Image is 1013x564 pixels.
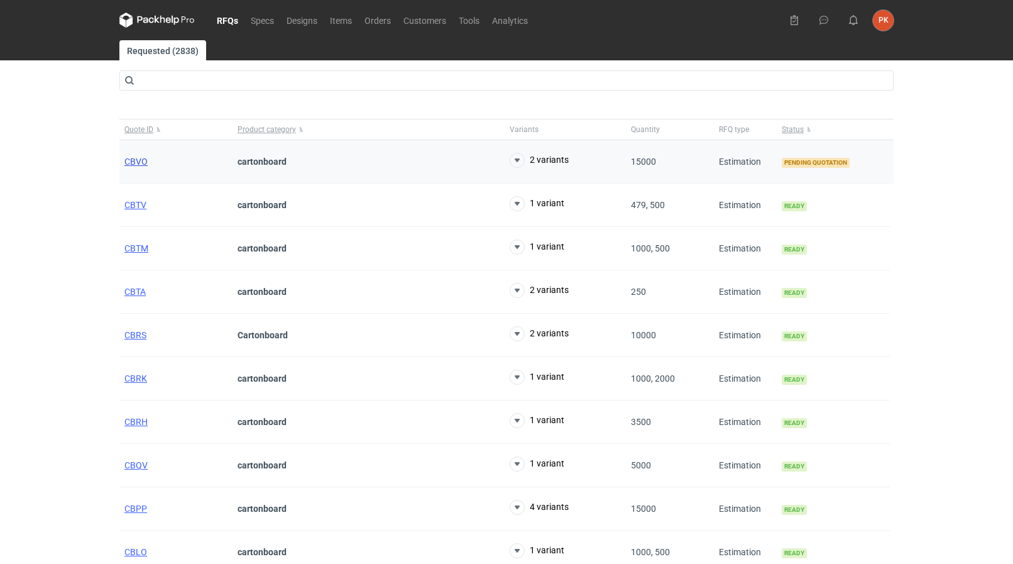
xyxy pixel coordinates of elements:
[782,331,807,341] span: Ready
[510,196,564,211] button: 1 variant
[324,13,358,28] a: Items
[238,504,287,514] strong: cartonboard
[714,401,777,444] div: Estimation
[714,357,777,401] div: Estimation
[631,200,665,210] span: 479, 500
[631,330,656,340] span: 10000
[782,375,807,385] span: Ready
[782,418,807,428] span: Ready
[233,119,505,140] button: Product category
[510,500,569,515] button: 4 variants
[510,456,564,472] button: 1 variant
[719,124,749,135] span: RFQ type
[510,153,569,168] button: 2 variants
[119,119,233,140] button: Quote ID
[211,13,244,28] a: RFQs
[782,288,807,298] span: Ready
[452,13,486,28] a: Tools
[124,373,147,384] a: CBRK
[714,227,777,270] div: Estimation
[510,413,564,428] button: 1 variant
[510,326,569,341] button: 2 variants
[238,460,287,470] strong: cartonboard
[124,547,147,557] a: CBLO
[782,505,807,515] span: Ready
[124,157,148,167] a: CBVO
[124,504,147,514] a: CBPP
[631,287,646,297] span: 250
[238,200,287,210] strong: cartonboard
[238,157,287,167] strong: cartonboard
[782,245,807,255] span: Ready
[631,243,670,253] span: 1000, 500
[714,184,777,227] div: Estimation
[238,373,287,384] strong: cartonboard
[873,10,894,31] div: Paulina Kempara
[777,119,890,140] button: Status
[510,370,564,385] button: 1 variant
[631,124,660,135] span: Quantity
[631,460,651,470] span: 5000
[280,13,324,28] a: Designs
[238,330,288,340] strong: Cartonboard
[782,124,804,135] span: Status
[631,417,651,427] span: 3500
[124,287,146,297] a: CBTA
[124,124,153,135] span: Quote ID
[486,13,534,28] a: Analytics
[510,283,569,298] button: 2 variants
[238,417,287,427] strong: cartonboard
[631,157,656,167] span: 15000
[714,444,777,487] div: Estimation
[358,13,397,28] a: Orders
[510,543,564,558] button: 1 variant
[397,13,452,28] a: Customers
[714,140,777,184] div: Estimation
[238,547,287,557] strong: cartonboard
[631,547,670,557] span: 1000, 500
[119,13,195,28] svg: Packhelp Pro
[238,287,287,297] strong: cartonboard
[124,460,148,470] a: CBQV
[631,504,656,514] span: 15000
[714,270,777,314] div: Estimation
[510,124,539,135] span: Variants
[124,417,148,427] a: CBRH
[714,487,777,531] div: Estimation
[782,201,807,211] span: Ready
[782,158,850,168] span: Pending quotation
[510,240,564,255] button: 1 variant
[714,314,777,357] div: Estimation
[631,373,675,384] span: 1000, 2000
[124,200,146,210] a: CBTV
[238,243,287,253] strong: cartonboard
[124,243,148,253] a: CBTM
[873,10,894,31] button: PK
[124,330,146,340] a: CBRS
[782,462,807,472] span: Ready
[119,40,206,60] a: Requested (2838)
[238,124,296,135] span: Product category
[244,13,280,28] a: Specs
[782,548,807,558] span: Ready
